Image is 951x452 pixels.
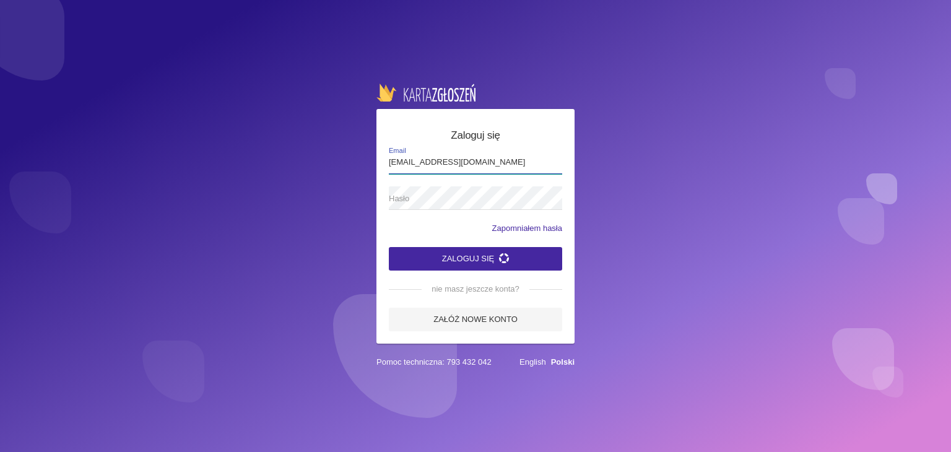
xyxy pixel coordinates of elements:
[389,193,550,205] span: Hasło
[389,308,562,331] a: Załóż nowe konto
[492,222,562,235] a: Zapomniałem hasła
[551,357,575,367] a: Polski
[376,356,492,368] span: Pomoc techniczna: 793 432 042
[389,146,570,156] span: Email
[519,357,546,367] a: English
[422,283,529,295] span: nie masz jeszcze konta?
[389,247,562,271] button: Zaloguj się
[389,128,562,144] h5: Zaloguj się
[376,84,475,101] img: logo-karta.png
[389,186,562,210] input: Hasło
[389,150,562,174] input: Email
